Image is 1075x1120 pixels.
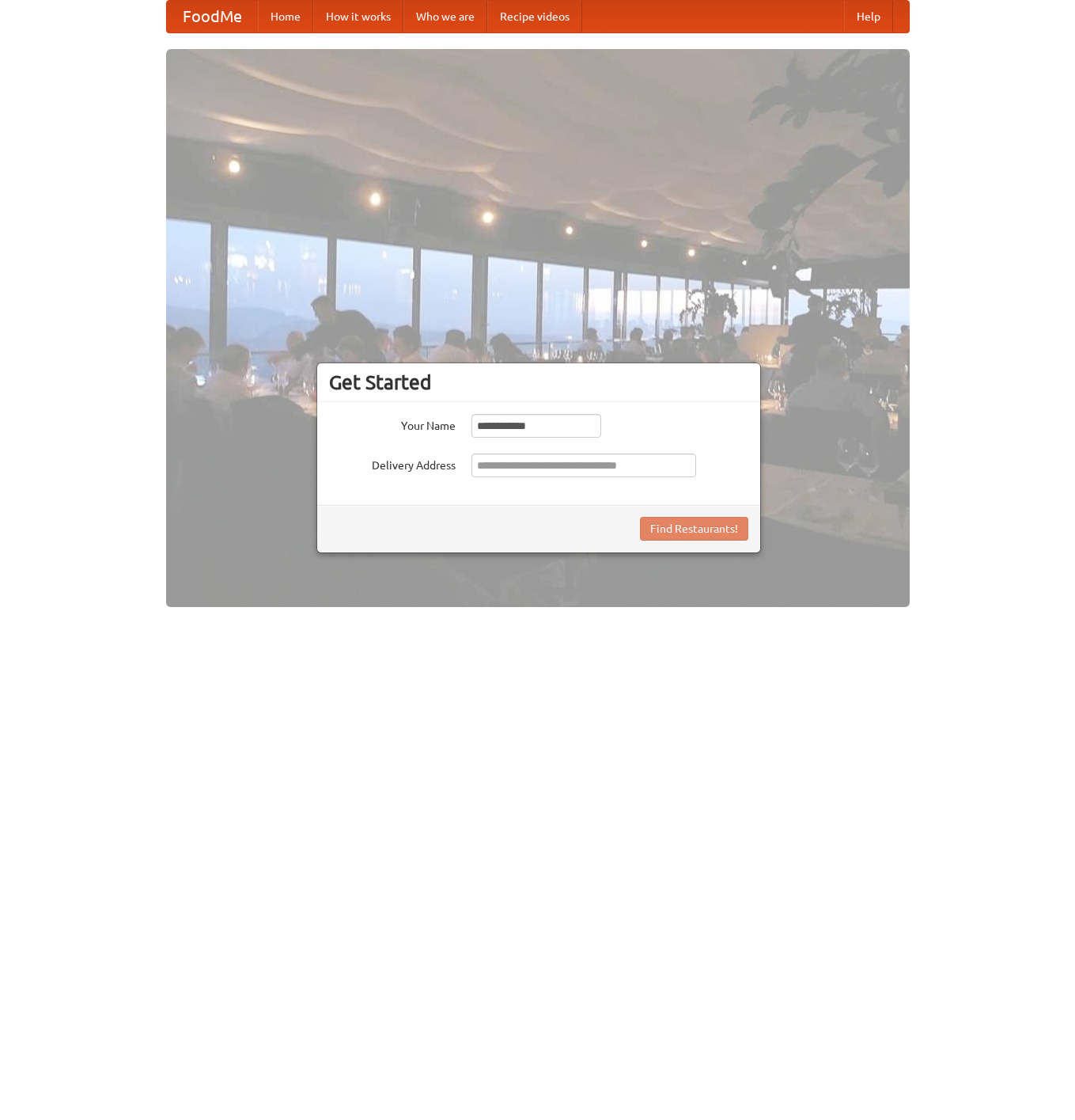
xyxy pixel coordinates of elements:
[329,370,748,394] h3: Get Started
[844,1,893,32] a: Help
[313,1,403,32] a: How it works
[329,414,456,434] label: Your Name
[167,1,258,32] a: FoodMe
[258,1,313,32] a: Home
[403,1,487,32] a: Who we are
[487,1,582,32] a: Recipe videos
[640,517,748,541] button: Find Restaurants!
[329,454,456,473] label: Delivery Address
